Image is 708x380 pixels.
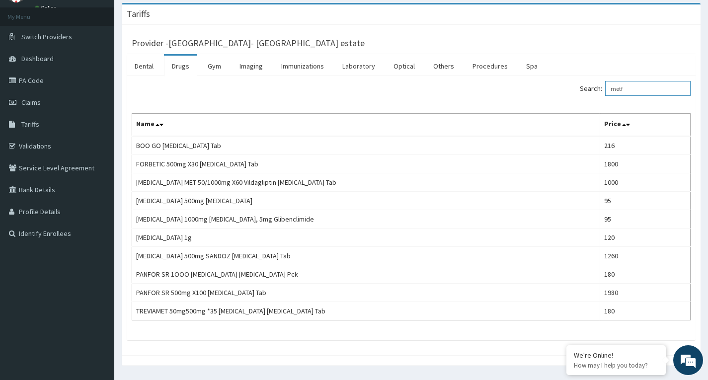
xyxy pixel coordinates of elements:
[132,265,600,284] td: PANFOR SR 1OOO [MEDICAL_DATA] [MEDICAL_DATA] Pck
[574,361,658,370] p: How may I help you today?
[35,4,59,11] a: Online
[600,155,691,173] td: 1800
[21,54,54,63] span: Dashboard
[132,302,600,320] td: TREVIAMET 50mg500mg *35 [MEDICAL_DATA] [MEDICAL_DATA] Tab
[132,284,600,302] td: PANFOR SR 500mg X100 [MEDICAL_DATA] Tab
[21,98,41,107] span: Claims
[232,56,271,76] a: Imaging
[132,114,600,137] th: Name
[600,228,691,247] td: 120
[425,56,462,76] a: Others
[580,81,691,96] label: Search:
[386,56,423,76] a: Optical
[574,351,658,360] div: We're Online!
[334,56,383,76] a: Laboratory
[58,125,137,226] span: We're online!
[127,9,150,18] h3: Tariffs
[600,114,691,137] th: Price
[600,136,691,155] td: 216
[465,56,516,76] a: Procedures
[5,271,189,306] textarea: Type your message and hit 'Enter'
[600,302,691,320] td: 180
[273,56,332,76] a: Immunizations
[132,228,600,247] td: [MEDICAL_DATA] 1g
[52,56,167,69] div: Chat with us now
[518,56,546,76] a: Spa
[132,39,365,48] h3: Provider - [GEOGRAPHIC_DATA]- [GEOGRAPHIC_DATA] estate
[164,56,197,76] a: Drugs
[200,56,229,76] a: Gym
[132,247,600,265] td: [MEDICAL_DATA] 500mg SANDOZ [MEDICAL_DATA] Tab
[132,192,600,210] td: [MEDICAL_DATA] 500mg [MEDICAL_DATA]
[21,32,72,41] span: Switch Providers
[600,173,691,192] td: 1000
[18,50,40,75] img: d_794563401_company_1708531726252_794563401
[163,5,187,29] div: Minimize live chat window
[132,155,600,173] td: FORBETIC 500mg X30 [MEDICAL_DATA] Tab
[600,284,691,302] td: 1980
[132,210,600,228] td: [MEDICAL_DATA] 1000mg [MEDICAL_DATA], 5mg Glibenclimide
[600,265,691,284] td: 180
[132,136,600,155] td: BOO GO [MEDICAL_DATA] Tab
[600,192,691,210] td: 95
[21,120,39,129] span: Tariffs
[600,210,691,228] td: 95
[605,81,691,96] input: Search:
[127,56,161,76] a: Dental
[132,173,600,192] td: [MEDICAL_DATA] MET 50/1000mg X60 Vildagliptin [MEDICAL_DATA] Tab
[600,247,691,265] td: 1260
